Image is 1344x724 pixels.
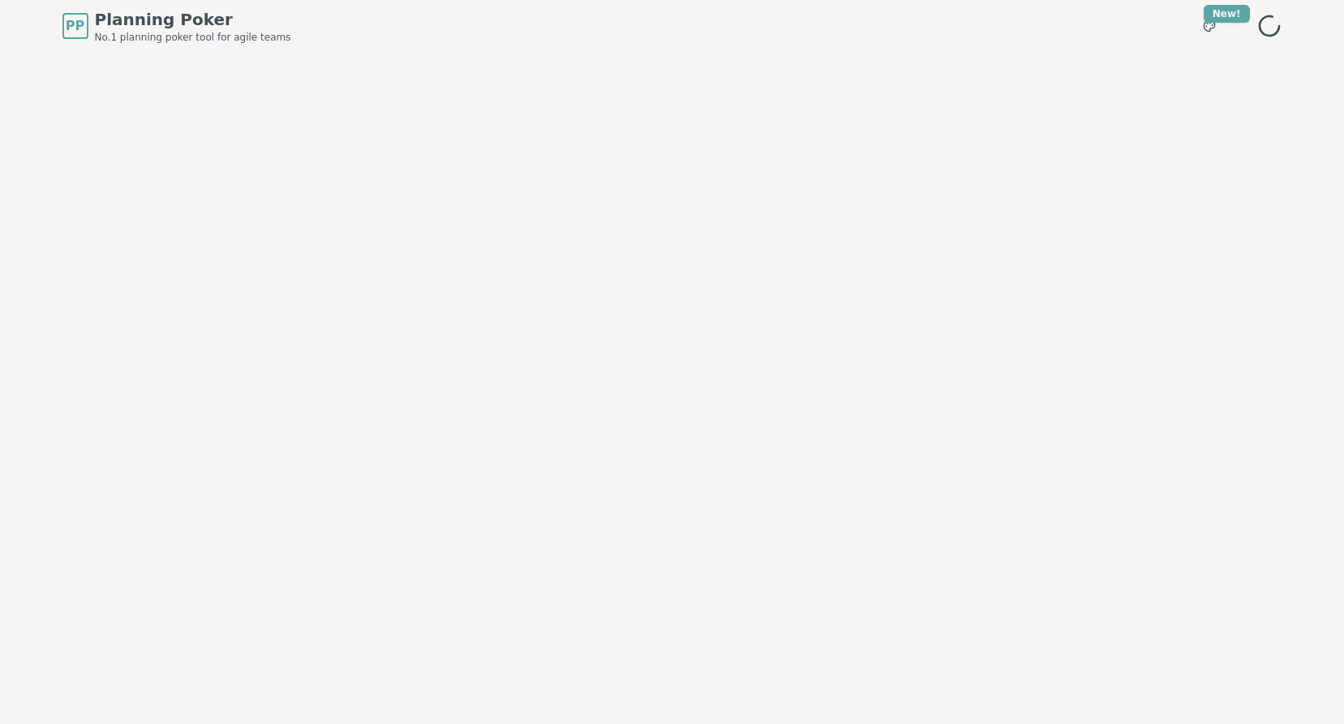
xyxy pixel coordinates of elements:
div: New! [1204,5,1250,23]
span: PP [66,16,84,36]
span: Planning Poker [95,8,291,31]
button: New! [1195,11,1224,41]
a: PPPlanning PokerNo.1 planning poker tool for agile teams [62,8,291,44]
span: No.1 planning poker tool for agile teams [95,31,291,44]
